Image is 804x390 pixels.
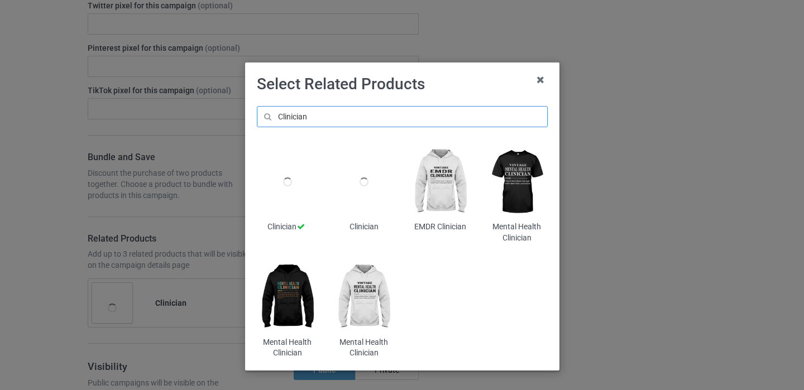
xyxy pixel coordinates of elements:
[333,222,394,233] div: Clinician
[410,222,471,233] div: EMDR Clinician
[257,222,318,233] div: Clinician
[486,222,547,243] div: Mental Health Clinician
[257,106,548,127] input: Clinician
[257,74,548,94] h1: Select Related Products
[257,337,318,359] div: Mental Health Clinician
[333,337,394,359] div: Mental Health Clinician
